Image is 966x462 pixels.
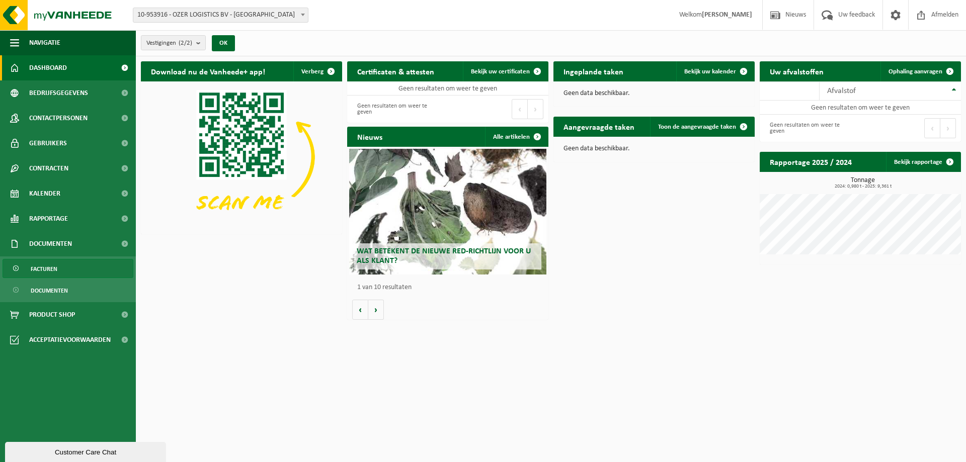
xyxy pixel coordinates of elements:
[485,127,547,147] a: Alle artikelen
[471,68,530,75] span: Bekijk uw certificaten
[352,98,443,120] div: Geen resultaten om weer te geven
[141,35,206,50] button: Vestigingen(2/2)
[3,281,133,300] a: Documenten
[31,281,68,300] span: Documenten
[553,117,645,136] h2: Aangevraagde taken
[133,8,308,23] span: 10-953916 - OZER LOGISTICS BV - ROTTERDAM
[29,327,111,352] span: Acceptatievoorwaarden
[702,11,752,19] strong: [PERSON_NAME]
[357,284,543,291] p: 1 van 10 resultaten
[301,68,324,75] span: Verberg
[133,8,308,22] span: 10-953916 - OZER LOGISTICS BV - ROTTERDAM
[563,145,745,152] p: Geen data beschikbaar.
[349,149,546,274] a: Wat betekent de nieuwe RED-richtlijn voor u als klant?
[347,127,392,146] h2: Nieuws
[650,117,754,137] a: Toon de aangevraagde taken
[293,61,341,81] button: Verberg
[528,99,543,119] button: Next
[347,81,548,96] td: Geen resultaten om weer te geven
[880,61,960,81] a: Ophaling aanvragen
[940,118,956,138] button: Next
[368,300,384,320] button: Volgende
[29,302,75,327] span: Product Shop
[29,156,68,181] span: Contracten
[676,61,754,81] a: Bekijk uw kalender
[352,300,368,320] button: Vorige
[29,106,88,131] span: Contactpersonen
[29,206,68,231] span: Rapportage
[760,101,961,115] td: Geen resultaten om weer te geven
[29,80,88,106] span: Bedrijfsgegevens
[31,259,57,279] span: Facturen
[765,184,961,189] span: 2024: 0,980 t - 2025: 9,361 t
[553,61,633,81] h2: Ingeplande taken
[146,36,192,51] span: Vestigingen
[212,35,235,51] button: OK
[827,87,856,95] span: Afvalstof
[141,61,275,81] h2: Download nu de Vanheede+ app!
[29,231,72,256] span: Documenten
[765,117,855,139] div: Geen resultaten om weer te geven
[463,61,547,81] a: Bekijk uw certificaten
[179,40,192,46] count: (2/2)
[347,61,444,81] h2: Certificaten & attesten
[924,118,940,138] button: Previous
[141,81,342,232] img: Download de VHEPlus App
[684,68,736,75] span: Bekijk uw kalender
[886,152,960,172] a: Bekijk rapportage
[512,99,528,119] button: Previous
[357,247,531,265] span: Wat betekent de nieuwe RED-richtlijn voor u als klant?
[29,131,67,156] span: Gebruikers
[29,55,67,80] span: Dashboard
[563,90,745,97] p: Geen data beschikbaar.
[5,440,168,462] iframe: chat widget
[760,152,862,171] h2: Rapportage 2025 / 2024
[765,177,961,189] h3: Tonnage
[29,181,60,206] span: Kalender
[3,259,133,278] a: Facturen
[658,124,736,130] span: Toon de aangevraagde taken
[29,30,60,55] span: Navigatie
[889,68,942,75] span: Ophaling aanvragen
[760,61,834,81] h2: Uw afvalstoffen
